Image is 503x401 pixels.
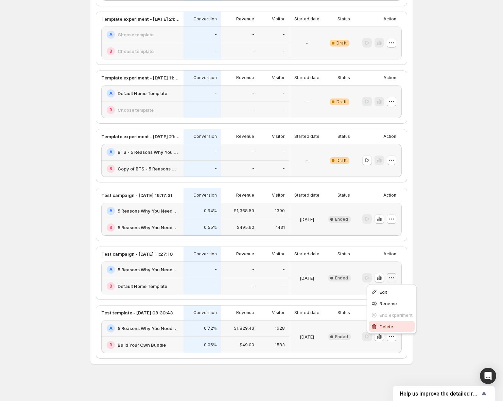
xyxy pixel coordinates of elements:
[380,324,393,329] span: Delete
[383,16,396,22] p: Action
[275,208,285,214] p: 1390
[204,342,217,348] p: 0.06%
[109,342,112,348] h2: B
[283,107,285,113] p: -
[118,31,154,38] h2: Choose template
[335,275,348,281] span: Ended
[101,309,173,316] p: Test template - [DATE] 09:30:43
[306,157,308,164] p: -
[118,48,154,55] h2: Choose template
[272,310,285,315] p: Visitor
[300,275,314,281] p: [DATE]
[204,208,217,214] p: 0.94%
[215,91,217,96] p: -
[101,251,173,257] p: Test campaign - [DATE] 11:27:10
[118,224,179,231] h2: 5 Reasons Why You Need Turkish Towels - V2
[294,16,319,22] p: Started date
[337,75,350,80] p: Status
[283,149,285,155] p: -
[294,193,319,198] p: Started date
[283,49,285,54] p: -
[383,134,396,139] p: Action
[109,91,112,96] h2: A
[101,192,172,199] p: Test campaign - [DATE] 16:17:31
[215,267,217,272] p: -
[294,75,319,80] p: Started date
[337,16,350,22] p: Status
[283,32,285,37] p: -
[400,390,480,397] span: Help us improve the detailed report for A/B campaigns
[294,251,319,257] p: Started date
[383,75,396,80] p: Action
[109,208,112,214] h2: A
[306,98,308,105] p: -
[383,251,396,257] p: Action
[236,310,254,315] p: Revenue
[101,16,179,22] p: Template experiment - [DATE] 21:06:30
[109,166,112,171] h2: B
[336,158,347,163] span: Draft
[337,310,350,315] p: Status
[193,134,217,139] p: Conversion
[252,284,254,289] p: -
[215,49,217,54] p: -
[236,16,254,22] p: Revenue
[109,225,112,230] h2: B
[283,284,285,289] p: -
[252,267,254,272] p: -
[380,289,387,295] span: Edit
[109,267,112,272] h2: A
[369,309,415,320] button: End experiment
[109,49,112,54] h2: B
[118,107,154,113] h2: Choose template
[283,166,285,171] p: -
[283,267,285,272] p: -
[276,225,285,230] p: 1431
[272,75,285,80] p: Visitor
[283,91,285,96] p: -
[336,99,347,105] span: Draft
[300,333,314,340] p: [DATE]
[234,326,254,331] p: $1,829.43
[215,149,217,155] p: -
[337,193,350,198] p: Status
[306,40,308,47] p: -
[215,107,217,113] p: -
[193,310,217,315] p: Conversion
[336,40,347,46] span: Draft
[236,134,254,139] p: Revenue
[272,134,285,139] p: Visitor
[272,16,285,22] p: Visitor
[118,325,179,332] h2: 5 Reasons Why You Need Turkish Towels
[252,107,254,113] p: -
[204,326,217,331] p: 0.72%
[215,284,217,289] p: -
[383,193,396,198] p: Action
[204,225,217,230] p: 0.55%
[118,165,179,172] h2: Copy of BTS - 5 Reasons Why You Need Turkish Towels
[275,326,285,331] p: 1628
[335,217,348,222] span: Ended
[109,149,112,155] h2: A
[369,286,415,297] button: Edit
[118,207,179,214] h2: 5 Reasons Why You Need Turkish Towels
[480,368,496,384] div: Open Intercom Messenger
[215,32,217,37] p: -
[335,334,348,340] span: Ended
[109,284,112,289] h2: B
[380,301,397,306] span: Rename
[109,107,112,113] h2: B
[118,90,167,97] h2: Default Home Template
[300,216,314,223] p: [DATE]
[272,193,285,198] p: Visitor
[236,193,254,198] p: Revenue
[193,193,217,198] p: Conversion
[234,208,254,214] p: $1,368.59
[193,75,217,80] p: Conversion
[275,342,285,348] p: 1583
[252,166,254,171] p: -
[272,251,285,257] p: Visitor
[369,298,415,309] button: Rename
[400,389,488,398] button: Show survey - Help us improve the detailed report for A/B campaigns
[215,166,217,171] p: -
